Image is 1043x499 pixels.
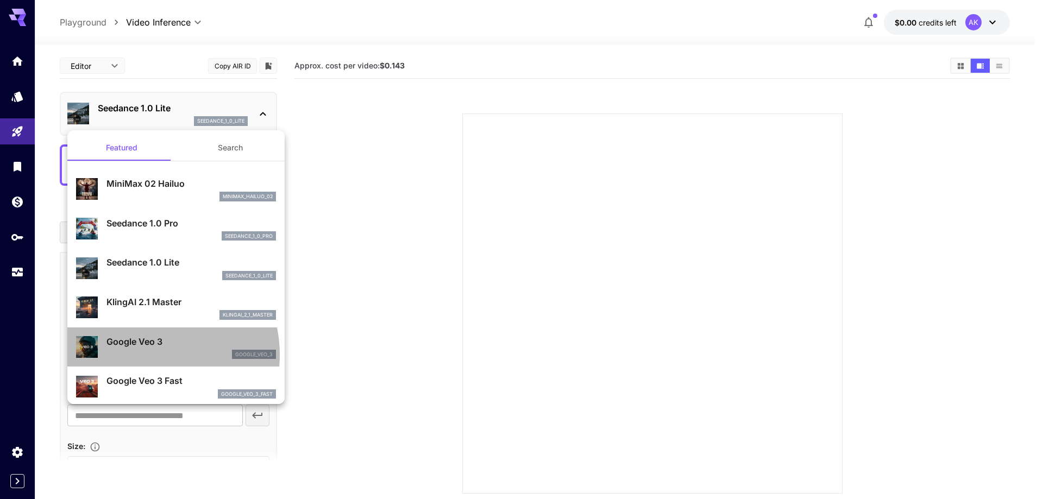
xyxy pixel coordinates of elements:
[106,256,276,269] p: Seedance 1.0 Lite
[176,135,285,161] button: Search
[223,193,273,200] p: minimax_hailuo_02
[106,295,276,308] p: KlingAI 2.1 Master
[76,212,276,245] div: Seedance 1.0 Proseedance_1_0_pro
[106,374,276,387] p: Google Veo 3 Fast
[76,251,276,285] div: Seedance 1.0 Liteseedance_1_0_lite
[106,177,276,190] p: MiniMax 02 Hailuo
[67,135,176,161] button: Featured
[221,390,273,398] p: google_veo_3_fast
[106,217,276,230] p: Seedance 1.0 Pro
[106,335,276,348] p: Google Veo 3
[235,351,273,358] p: google_veo_3
[76,331,276,364] div: Google Veo 3google_veo_3
[76,291,276,324] div: KlingAI 2.1 Masterklingai_2_1_master
[225,232,273,240] p: seedance_1_0_pro
[76,370,276,403] div: Google Veo 3 Fastgoogle_veo_3_fast
[76,173,276,206] div: MiniMax 02 Hailuominimax_hailuo_02
[225,272,273,280] p: seedance_1_0_lite
[223,311,273,319] p: klingai_2_1_master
